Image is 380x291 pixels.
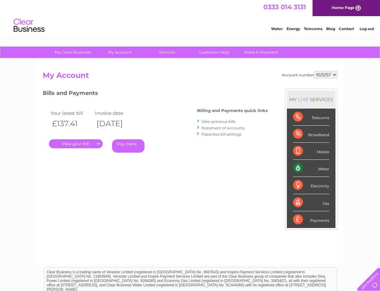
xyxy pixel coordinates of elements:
[141,47,192,58] a: Services
[271,26,283,31] a: Water
[49,109,93,117] td: Your latest bill
[297,96,310,102] div: LIVE
[47,47,98,58] a: My Clear Business
[282,71,337,78] div: Account number
[49,139,103,148] a: .
[293,143,329,160] div: Mobile
[13,16,45,35] img: logo.png
[44,3,337,30] div: Clear Business is a trading name of Verastar Limited (registered in [GEOGRAPHIC_DATA] No. 3667643...
[112,139,145,153] a: Pay Here
[304,26,322,31] a: Telecoms
[49,117,93,130] th: £137.41
[293,126,329,143] div: Broadband
[293,177,329,194] div: Electricity
[43,71,337,83] h2: My Account
[293,211,329,228] div: Payments
[93,117,138,130] th: [DATE]
[287,26,300,31] a: Energy
[339,26,354,31] a: Contact
[293,194,329,211] div: Gas
[326,26,335,31] a: Blog
[93,109,138,117] td: Invoice date
[360,26,374,31] a: Log out
[43,89,268,100] h3: Bills and Payments
[188,47,240,58] a: Customer Help
[201,119,235,124] a: View previous bills
[263,3,306,11] a: 0333 014 3131
[235,47,287,58] a: Make A Payment
[287,91,335,108] div: MY SERVICES
[94,47,145,58] a: My Account
[293,109,329,126] div: Telecoms
[197,108,268,113] h4: Billing and Payments quick links
[201,126,245,130] a: Statement of Accounts
[293,160,329,177] div: Water
[201,132,241,137] a: Paperless bill settings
